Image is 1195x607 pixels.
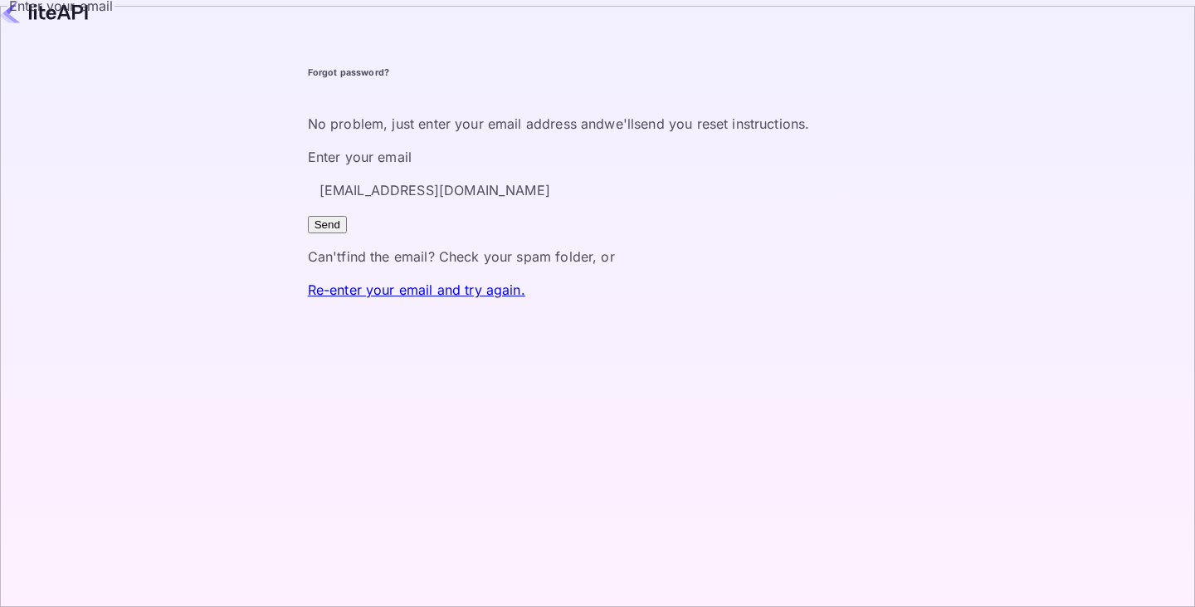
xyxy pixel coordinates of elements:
[308,114,888,134] p: No problem, just enter your email address and we'll send you reset instructions.
[308,281,525,298] a: Re-enter your email and try again.
[308,247,888,267] p: Can't find the email? Check your spam folder, or
[308,216,347,233] button: Send
[308,66,888,80] h6: Forgot password?
[308,149,412,165] label: Enter your email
